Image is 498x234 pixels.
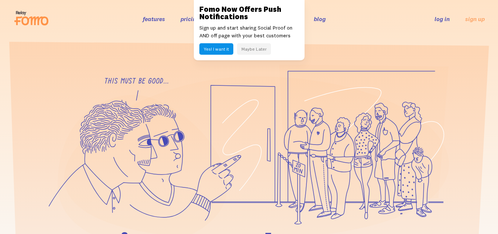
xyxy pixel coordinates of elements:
button: Maybe Later [237,43,271,55]
a: log in [435,15,450,23]
a: blog [314,15,326,23]
p: Sign up and start sharing Social Proof on AND off page with your best customers [199,24,299,40]
button: Yes! I want it [199,43,233,55]
a: sign up [465,15,485,23]
h3: Fomo Now Offers Push Notifications [199,6,299,20]
a: pricing [181,15,199,23]
a: features [143,15,165,23]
